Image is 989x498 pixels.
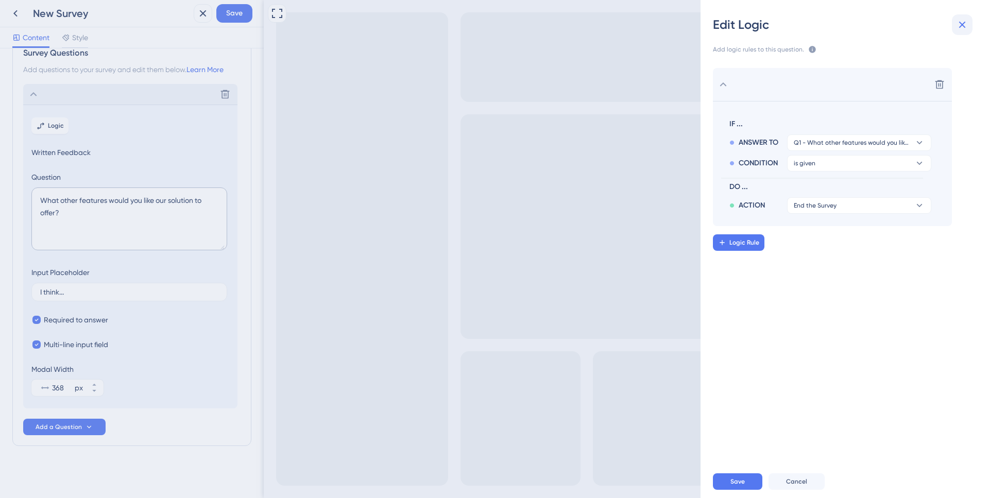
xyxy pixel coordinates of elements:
span: ANSWER TO [739,136,778,149]
span: Q1 - What other features would you like our solution to offer? [794,139,910,147]
button: Q1 - What other features would you like our solution to offer? [787,134,931,151]
button: Save [713,473,762,490]
button: Cancel [769,473,825,490]
span: CONDITION [739,157,778,169]
div: Edit Logic [713,16,977,33]
span: Add logic rules to this question. [713,45,804,56]
button: Logic Rule [713,234,764,251]
span: is given [794,159,815,167]
span: Save [730,477,745,486]
span: ACTION [739,199,765,212]
button: is given [787,155,931,171]
button: End the Survey [787,197,931,214]
span: End the Survey [794,201,837,210]
span: Logic Rule [729,238,759,247]
span: IF ... [729,118,927,130]
span: DO ... [729,181,927,193]
iframe: UserGuiding Survey [517,332,705,478]
span: Cancel [786,477,807,486]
